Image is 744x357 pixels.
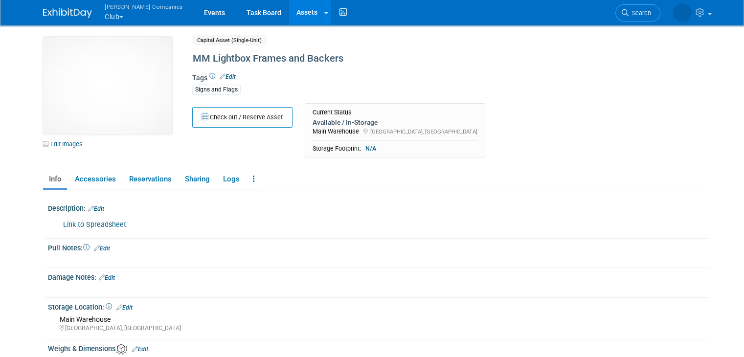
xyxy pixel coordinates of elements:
a: Link to Spreadsheet [63,221,126,229]
div: Damage Notes: [48,270,708,283]
div: Signs and Flags [192,85,241,95]
img: ExhibitDay [43,8,92,18]
div: Available / In-Storage [313,118,477,127]
img: Thomas Warnert [673,3,692,22]
span: N/A [362,144,379,153]
span: [GEOGRAPHIC_DATA], [GEOGRAPHIC_DATA] [370,128,477,135]
div: MM Lightbox Frames and Backers [189,50,626,67]
img: View Images [43,37,172,134]
a: Edit [132,346,148,353]
a: Reservations [123,171,177,188]
span: [PERSON_NAME] Companies [105,1,183,12]
a: Edit Images [43,138,87,150]
a: Sharing [179,171,215,188]
a: Edit [88,205,104,212]
span: Capital Asset (Single-Unit) [192,35,267,45]
div: Pull Notes: [48,241,708,253]
a: Edit [116,304,133,311]
a: Edit [94,245,110,252]
span: Main Warehouse [60,315,111,323]
div: Tags [192,73,626,101]
div: Current Status [313,109,477,116]
a: Search [615,4,660,22]
a: Accessories [69,171,121,188]
a: Edit [220,73,236,80]
div: [GEOGRAPHIC_DATA], [GEOGRAPHIC_DATA] [60,324,701,333]
div: Weight & Dimensions [48,341,708,355]
div: Storage Location: [48,300,708,312]
div: Description: [48,201,708,214]
a: Logs [217,171,245,188]
span: Search [629,9,651,17]
a: Edit [99,274,115,281]
div: Storage Footprint: [313,144,477,153]
img: Asset Weight and Dimensions [116,344,127,355]
button: Check out / Reserve Asset [192,107,293,128]
span: Main Warehouse [313,128,359,135]
a: Info [43,171,67,188]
